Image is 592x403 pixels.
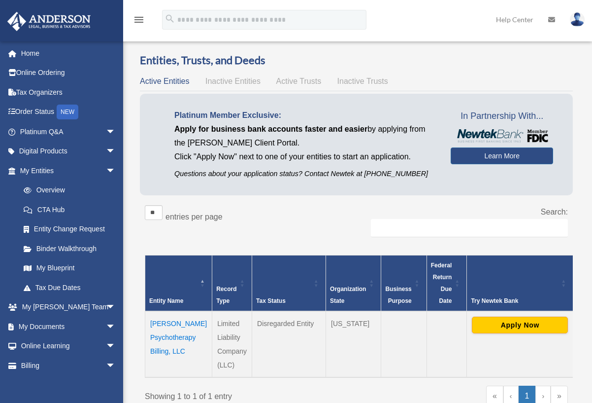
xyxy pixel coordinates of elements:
[7,336,131,356] a: Online Learningarrow_drop_down
[252,256,326,312] th: Tax Status: Activate to sort
[7,63,131,83] a: Online Ordering
[106,161,126,181] span: arrow_drop_down
[431,262,452,304] span: Federal Return Due Date
[7,317,131,336] a: My Documentsarrow_drop_down
[212,256,252,312] th: Record Type: Activate to sort
[467,256,573,312] th: Try Newtek Bank : Activate to sort
[326,256,381,312] th: Organization State: Activate to sort
[14,258,126,278] a: My Blueprint
[7,297,131,317] a: My [PERSON_NAME] Teamarrow_drop_down
[7,102,131,122] a: Order StatusNEW
[145,311,212,377] td: [PERSON_NAME] Psychotherapy Billing, LLC
[133,17,145,26] a: menu
[456,129,548,143] img: NewtekBankLogoSM.png
[133,14,145,26] i: menu
[212,311,252,377] td: Limited Liability Company (LLC)
[57,105,78,119] div: NEW
[14,200,126,220] a: CTA Hub
[381,256,427,312] th: Business Purpose: Activate to sort
[471,295,558,307] div: Try Newtek Bank
[276,77,322,85] span: Active Trusts
[451,147,553,164] a: Learn More
[140,77,189,85] span: Active Entities
[164,13,175,24] i: search
[14,278,126,297] a: Tax Due Dates
[145,256,212,312] th: Entity Name: Activate to invert sorting
[174,150,436,164] p: Click "Apply Now" next to one of your entities to start an application.
[149,297,183,304] span: Entity Name
[174,125,367,133] span: Apply for business bank accounts faster and easier
[427,256,467,312] th: Federal Return Due Date: Activate to sort
[216,286,236,304] span: Record Type
[174,168,436,180] p: Questions about your application status? Contact Newtek at [PHONE_NUMBER]
[205,77,261,85] span: Inactive Entities
[106,336,126,357] span: arrow_drop_down
[326,311,381,377] td: [US_STATE]
[337,77,388,85] span: Inactive Trusts
[14,181,121,200] a: Overview
[541,208,568,216] label: Search:
[106,356,126,376] span: arrow_drop_down
[472,317,568,333] button: Apply Now
[7,356,131,375] a: Billingarrow_drop_down
[570,12,585,27] img: User Pic
[330,286,366,304] span: Organization State
[174,109,436,122] p: Platinum Member Exclusive:
[256,297,286,304] span: Tax Status
[7,82,131,102] a: Tax Organizers
[385,286,411,304] span: Business Purpose
[165,213,223,221] label: entries per page
[7,161,126,181] a: My Entitiesarrow_drop_down
[174,122,436,150] p: by applying from the [PERSON_NAME] Client Portal.
[14,220,126,239] a: Entity Change Request
[106,297,126,318] span: arrow_drop_down
[7,122,131,142] a: Platinum Q&Aarrow_drop_down
[106,142,126,162] span: arrow_drop_down
[140,53,573,68] h3: Entities, Trusts, and Deeds
[451,109,553,124] span: In Partnership With...
[7,142,131,161] a: Digital Productsarrow_drop_down
[7,43,131,63] a: Home
[252,311,326,377] td: Disregarded Entity
[4,12,94,31] img: Anderson Advisors Platinum Portal
[14,239,126,258] a: Binder Walkthrough
[106,122,126,142] span: arrow_drop_down
[106,317,126,337] span: arrow_drop_down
